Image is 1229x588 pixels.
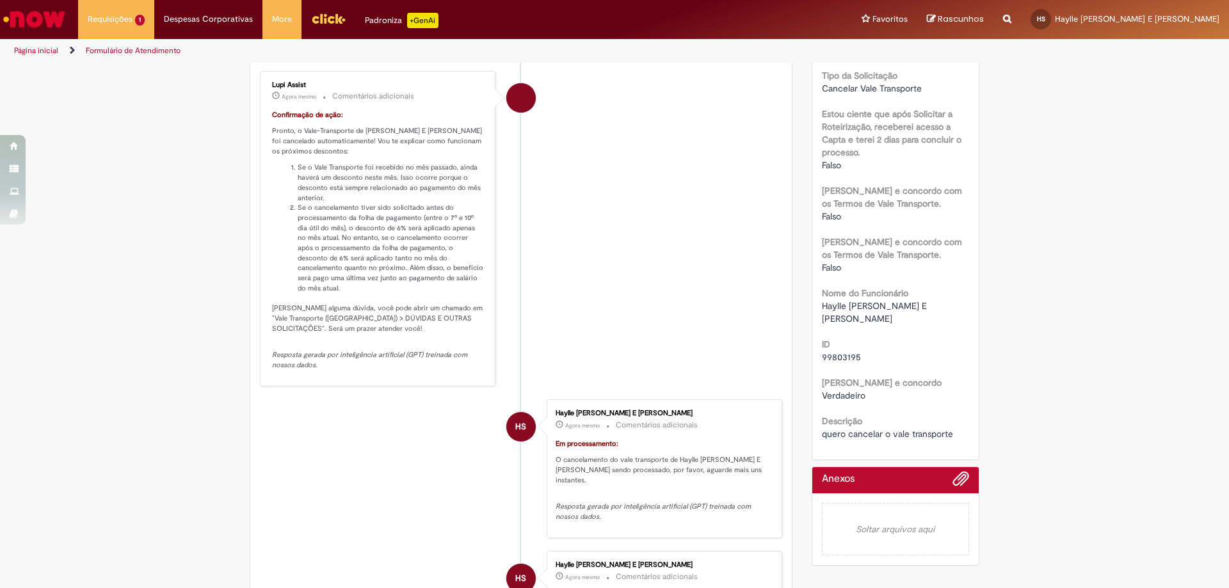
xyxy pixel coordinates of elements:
b: ID [822,338,830,350]
a: Rascunhos [927,13,984,26]
font: Confirmação de ação: [272,110,343,120]
b: [PERSON_NAME] e concordo com os Termos de Vale Transporte. [822,185,962,209]
span: Haylle [PERSON_NAME] E [PERSON_NAME] [1055,13,1219,24]
b: [PERSON_NAME] e concordo [822,377,942,388]
span: quero cancelar o vale transporte [822,428,953,440]
span: HS [1037,15,1045,23]
span: Favoritos [872,13,908,26]
ul: Trilhas de página [10,39,810,63]
div: Haylle Roberto Moura E Souza [506,412,536,441]
img: ServiceNow [1,6,67,32]
span: Falso [822,159,841,171]
font: Em processamento: [556,439,618,449]
small: Comentários adicionais [332,91,414,102]
a: Formulário de Atendimento [86,45,181,56]
span: More [272,13,292,26]
span: Rascunhos [938,13,984,25]
span: Falso [822,262,841,273]
p: Pronto, o Vale-Transporte de [PERSON_NAME] E [PERSON_NAME] foi cancelado automaticamente! Vou te ... [272,126,485,156]
div: Haylle [PERSON_NAME] E [PERSON_NAME] [556,561,769,569]
b: Descrição [822,415,862,427]
p: O cancelamento do vale transporte de Haylle [PERSON_NAME] E [PERSON_NAME] sendo processado, por f... [556,455,769,485]
div: Lupi Assist [506,83,536,113]
div: Padroniza [365,13,438,28]
time: 28/08/2025 04:12:25 [282,93,316,100]
small: Comentários adicionais [616,571,698,582]
em: Resposta gerada por inteligência artificial (GPT) treinada com nossos dados. [272,350,469,370]
span: Agora mesmo [282,93,316,100]
span: Verdadeiro [822,390,865,401]
p: +GenAi [407,13,438,28]
b: Tipo da Solicitação [822,70,897,81]
small: Comentários adicionais [616,420,698,431]
a: Página inicial [14,45,58,56]
h2: Anexos [822,473,855,485]
span: 99803195 [822,351,861,363]
span: Requisições [88,13,133,26]
span: Haylle [PERSON_NAME] E [PERSON_NAME] [822,300,929,324]
em: Resposta gerada por inteligência artificial (GPT) treinada com nossos dados. [556,502,753,521]
span: Agora mesmo [565,573,600,581]
li: Se o cancelamento tiver sido solicitado antes do processamento da folha de pagamento (entre o 7º ... [298,203,485,293]
span: Despesas Corporativas [164,13,253,26]
b: Estou ciente que após Solicitar a Roteirização, receberei acesso a Capta e terei 2 dias para conc... [822,108,961,158]
span: Falso [822,211,841,222]
span: 1 [135,15,145,26]
time: 28/08/2025 04:12:21 [565,422,600,429]
button: Adicionar anexos [952,470,969,493]
time: 28/08/2025 04:12:20 [565,573,600,581]
b: Nome do Funcionário [822,287,908,299]
li: Se o Vale Transporte foi recebido no mês passado, ainda haverá um desconto neste mês. Isso ocorre... [298,163,485,203]
p: [PERSON_NAME] alguma dúvida, você pode abrir um chamado em "Vale Transporte ([GEOGRAPHIC_DATA]) >... [272,294,485,334]
b: [PERSON_NAME] e concordo com os Termos de Vale Transporte. [822,236,962,260]
div: Lupi Assist [272,81,485,89]
span: HS [515,411,526,442]
span: Agora mesmo [565,422,600,429]
img: click_logo_yellow_360x200.png [311,9,346,28]
div: Haylle [PERSON_NAME] E [PERSON_NAME] [556,409,769,417]
em: Soltar arquivos aqui [822,503,970,555]
span: Cancelar Vale Transporte [822,83,922,94]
